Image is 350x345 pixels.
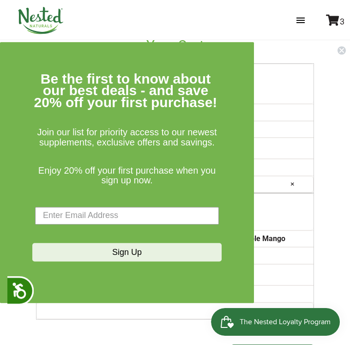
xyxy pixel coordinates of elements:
a: 3 [326,17,344,26]
img: Nested Naturals [18,7,64,34]
span: Enjoy 20% off your first purchase when you sign up now. [38,165,216,186]
iframe: Button to open loyalty program pop-up [211,308,341,336]
span: Be the first to know about our best deals - and save 20% off your first purchase! [34,71,217,110]
span: Join our list for priority access to our newest supplements, exclusive offers and savings. [37,127,217,148]
button: Sign Up [32,243,222,261]
span: 3 [340,17,344,26]
input: Enter Email Address [35,207,219,224]
button: Close dialog [337,46,346,55]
